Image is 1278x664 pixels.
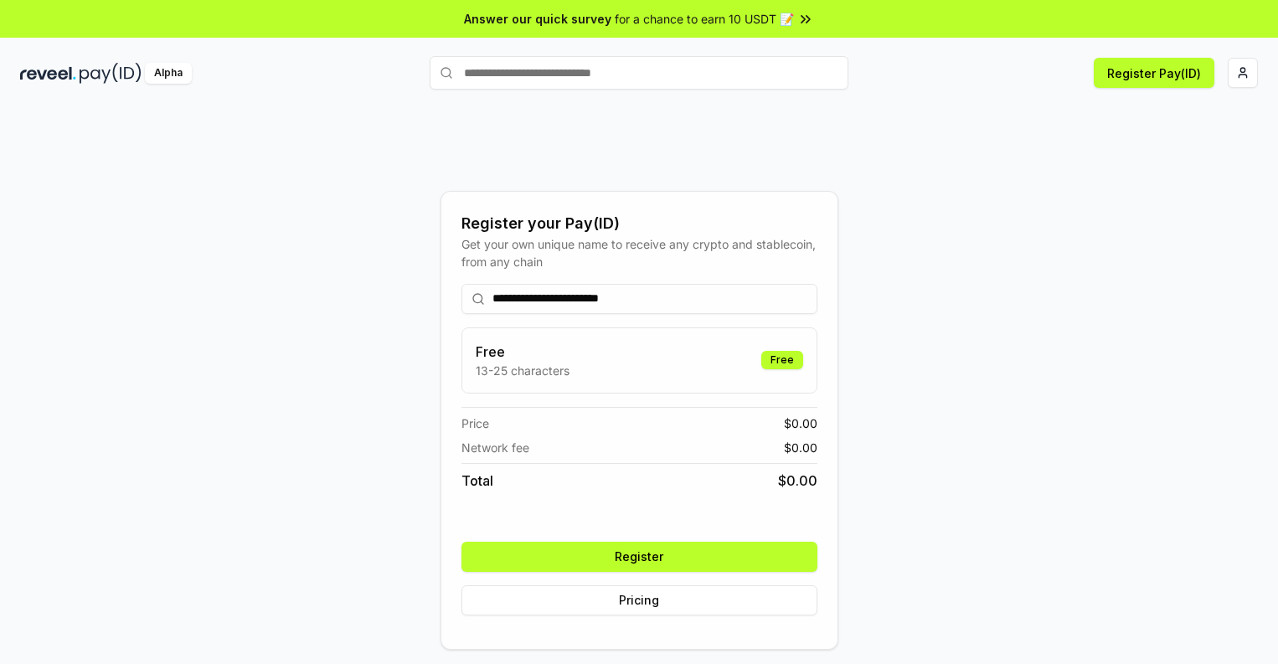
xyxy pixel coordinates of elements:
[1094,58,1214,88] button: Register Pay(ID)
[476,342,569,362] h3: Free
[778,471,817,491] span: $ 0.00
[80,63,142,84] img: pay_id
[461,212,817,235] div: Register your Pay(ID)
[784,414,817,432] span: $ 0.00
[461,471,493,491] span: Total
[20,63,76,84] img: reveel_dark
[464,10,611,28] span: Answer our quick survey
[615,10,794,28] span: for a chance to earn 10 USDT 📝
[784,439,817,456] span: $ 0.00
[461,542,817,572] button: Register
[761,351,803,369] div: Free
[145,63,192,84] div: Alpha
[461,585,817,615] button: Pricing
[461,235,817,270] div: Get your own unique name to receive any crypto and stablecoin, from any chain
[461,439,529,456] span: Network fee
[476,362,569,379] p: 13-25 characters
[461,414,489,432] span: Price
